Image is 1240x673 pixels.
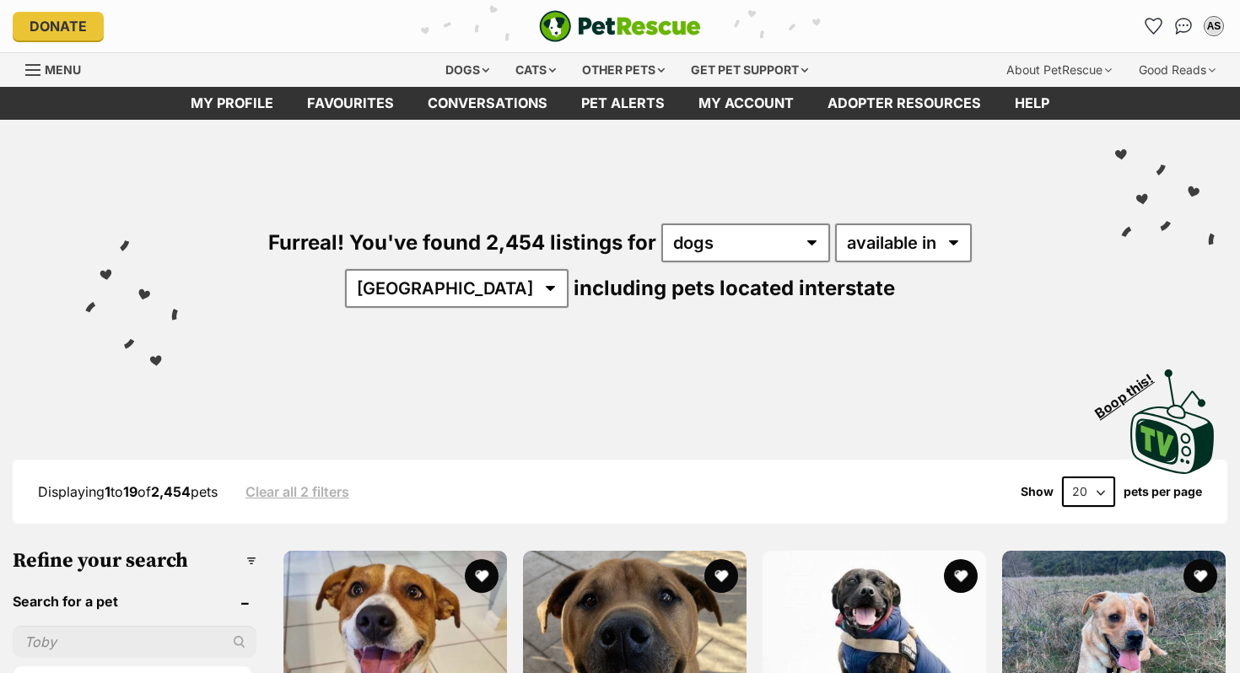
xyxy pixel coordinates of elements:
[1092,360,1170,421] span: Boop this!
[539,10,701,42] img: logo-e224e6f780fb5917bec1dbf3a21bbac754714ae5b6737aabdf751b685950b380.svg
[1205,18,1222,35] div: AS
[574,276,895,300] span: including pets located interstate
[13,626,256,658] input: Toby
[411,87,564,120] a: conversations
[13,549,256,573] h3: Refine your search
[25,53,93,83] a: Menu
[38,483,218,500] span: Displaying to of pets
[13,12,104,40] a: Donate
[1130,369,1215,474] img: PetRescue TV logo
[1175,18,1193,35] img: chat-41dd97257d64d25036548639549fe6c8038ab92f7586957e7f3b1b290dea8141.svg
[682,87,811,120] a: My account
[564,87,682,120] a: Pet alerts
[1200,13,1227,40] button: My account
[434,53,501,87] div: Dogs
[174,87,290,120] a: My profile
[1124,485,1202,498] label: pets per page
[1140,13,1167,40] a: Favourites
[290,87,411,120] a: Favourites
[704,559,738,593] button: favourite
[268,230,656,255] span: Furreal! You've found 2,454 listings for
[105,483,111,500] strong: 1
[998,87,1066,120] a: Help
[570,53,677,87] div: Other pets
[245,484,349,499] a: Clear all 2 filters
[123,483,137,500] strong: 19
[811,87,998,120] a: Adopter resources
[539,10,701,42] a: PetRescue
[1140,13,1227,40] ul: Account quick links
[995,53,1124,87] div: About PetRescue
[1021,485,1054,498] span: Show
[944,559,978,593] button: favourite
[679,53,820,87] div: Get pet support
[13,594,256,609] header: Search for a pet
[1170,13,1197,40] a: Conversations
[1127,53,1227,87] div: Good Reads
[504,53,568,87] div: Cats
[1130,354,1215,477] a: Boop this!
[1183,559,1217,593] button: favourite
[45,62,81,77] span: Menu
[151,483,191,500] strong: 2,454
[465,559,499,593] button: favourite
